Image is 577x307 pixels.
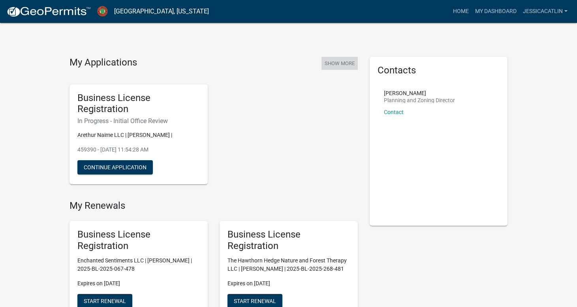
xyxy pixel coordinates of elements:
h4: My Applications [70,57,137,69]
p: Planning and Zoning Director [384,97,455,103]
h5: Contacts [378,65,500,76]
p: Arethur Naime LLC | [PERSON_NAME] | [77,131,200,139]
button: Show More [321,57,358,70]
p: Expires on [DATE] [227,279,350,288]
p: Enchanted Sentiments LLC | [PERSON_NAME] | 2025-BL-2025-067-478 [77,256,200,273]
h4: My Renewals [70,200,358,212]
p: The Hawthorn Hedge Nature and Forest Therapy LLC | [PERSON_NAME] | 2025-BL-2025-268-481 [227,256,350,273]
h6: In Progress - Initial Office Review [77,117,200,125]
p: 459390 - [DATE] 11:54:28 AM [77,146,200,154]
a: [GEOGRAPHIC_DATA], [US_STATE] [114,5,209,18]
a: My Dashboard [472,4,520,19]
img: Jasper County, Georgia [97,6,108,17]
a: JessicaCatlin [520,4,571,19]
p: [PERSON_NAME] [384,90,455,96]
h5: Business License Registration [77,229,200,252]
a: Home [450,4,472,19]
a: Contact [384,109,404,115]
h5: Business License Registration [77,92,200,115]
span: Start Renewal [234,298,276,304]
p: Expires on [DATE] [77,279,200,288]
span: Start Renewal [84,298,126,304]
h5: Business License Registration [227,229,350,252]
button: Continue Application [77,160,153,174]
